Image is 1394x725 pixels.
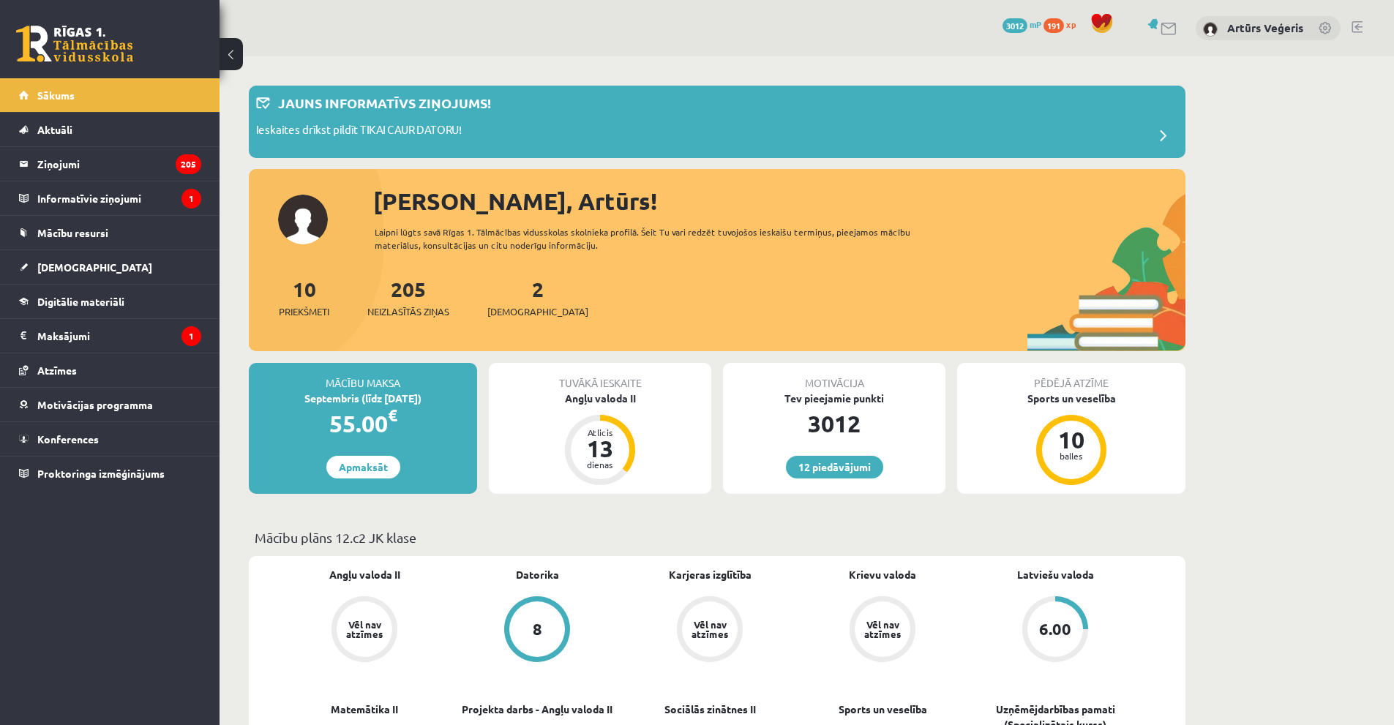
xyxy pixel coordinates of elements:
a: Angļu valoda II [329,567,400,582]
a: Matemātika II [331,702,398,717]
a: Latviešu valoda [1017,567,1094,582]
div: 55.00 [249,406,477,441]
legend: Maksājumi [37,319,201,353]
div: Mācību maksa [249,363,477,391]
p: Jauns informatīvs ziņojums! [278,93,491,113]
span: Konferences [37,432,99,446]
a: Mācību resursi [19,216,201,249]
i: 205 [176,154,201,174]
i: 1 [181,189,201,209]
div: balles [1049,451,1093,460]
a: Krievu valoda [849,567,916,582]
div: Pēdējā atzīme [957,363,1185,391]
a: Karjeras izglītība [669,567,752,582]
a: Digitālie materiāli [19,285,201,318]
span: Atzīmes [37,364,77,377]
a: 2[DEMOGRAPHIC_DATA] [487,276,588,319]
a: 12 piedāvājumi [786,456,883,478]
a: Sociālās zinātnes II [664,702,756,717]
legend: Informatīvie ziņojumi [37,181,201,215]
span: Motivācijas programma [37,398,153,411]
a: Maksājumi1 [19,319,201,353]
span: Digitālie materiāli [37,295,124,308]
a: Vēl nav atzīmes [623,596,796,665]
div: Motivācija [723,363,945,391]
span: [DEMOGRAPHIC_DATA] [487,304,588,319]
img: Artūrs Veģeris [1203,22,1218,37]
span: Priekšmeti [279,304,329,319]
span: 191 [1043,18,1064,33]
span: Aktuāli [37,123,72,136]
div: Sports un veselība [957,391,1185,406]
a: Proktoringa izmēģinājums [19,457,201,490]
div: Tuvākā ieskaite [489,363,711,391]
p: Mācību plāns 12.c2 JK klase [255,527,1180,547]
span: € [388,405,397,426]
div: 3012 [723,406,945,441]
a: 6.00 [969,596,1142,665]
p: Ieskaites drīkst pildīt TIKAI CAUR DATORU! [256,121,462,142]
a: Atzīmes [19,353,201,387]
div: 13 [578,437,622,460]
span: [DEMOGRAPHIC_DATA] [37,260,152,274]
a: Rīgas 1. Tālmācības vidusskola [16,26,133,62]
div: Laipni lūgts savā Rīgas 1. Tālmācības vidusskolas skolnieka profilā. Šeit Tu vari redzēt tuvojošo... [375,225,937,252]
a: Aktuāli [19,113,201,146]
div: dienas [578,460,622,469]
a: 10Priekšmeti [279,276,329,319]
a: Sākums [19,78,201,112]
legend: Ziņojumi [37,147,201,181]
a: 3012 mP [1003,18,1041,30]
span: Neizlasītās ziņas [367,304,449,319]
div: 10 [1049,428,1093,451]
span: 3012 [1003,18,1027,33]
span: Mācību resursi [37,226,108,239]
a: Vēl nav atzīmes [278,596,451,665]
div: Atlicis [578,428,622,437]
div: Vēl nav atzīmes [689,620,730,639]
div: Septembris (līdz [DATE]) [249,391,477,406]
a: 8 [451,596,623,665]
span: Proktoringa izmēģinājums [37,467,165,480]
a: Konferences [19,422,201,456]
div: Vēl nav atzīmes [344,620,385,639]
a: 191 xp [1043,18,1083,30]
a: 205Neizlasītās ziņas [367,276,449,319]
a: Sports un veselība [839,702,927,717]
a: Angļu valoda II Atlicis 13 dienas [489,391,711,487]
div: 8 [533,621,542,637]
a: Projekta darbs - Angļu valoda II [462,702,612,717]
a: [DEMOGRAPHIC_DATA] [19,250,201,284]
div: [PERSON_NAME], Artūrs! [373,184,1185,219]
a: Motivācijas programma [19,388,201,421]
span: xp [1066,18,1076,30]
a: Datorika [516,567,559,582]
span: Sākums [37,89,75,102]
div: Tev pieejamie punkti [723,391,945,406]
a: Artūrs Veģeris [1227,20,1303,35]
div: Vēl nav atzīmes [862,620,903,639]
a: Vēl nav atzīmes [796,596,969,665]
a: Apmaksāt [326,456,400,478]
a: Sports un veselība 10 balles [957,391,1185,487]
a: Informatīvie ziņojumi1 [19,181,201,215]
div: Angļu valoda II [489,391,711,406]
span: mP [1030,18,1041,30]
a: Jauns informatīvs ziņojums! Ieskaites drīkst pildīt TIKAI CAUR DATORU! [256,93,1178,151]
div: 6.00 [1039,621,1071,637]
a: Ziņojumi205 [19,147,201,181]
i: 1 [181,326,201,346]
